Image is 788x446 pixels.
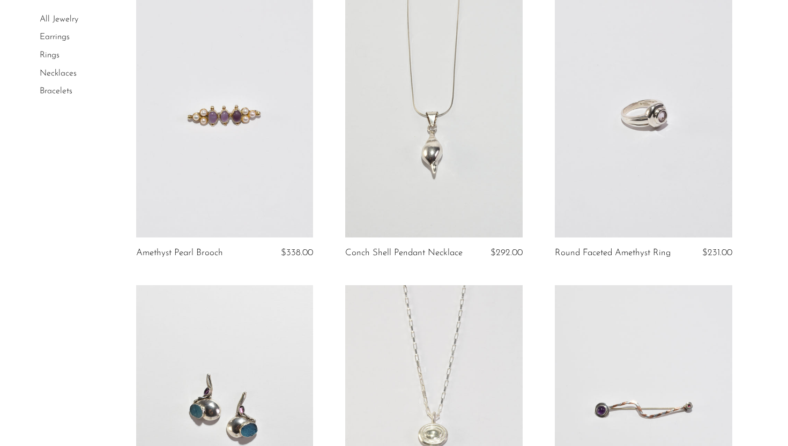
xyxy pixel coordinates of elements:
[345,248,463,258] a: Conch Shell Pendant Necklace
[281,248,313,257] span: $338.00
[702,248,732,257] span: $231.00
[555,248,671,258] a: Round Faceted Amethyst Ring
[40,15,78,24] a: All Jewelry
[40,33,70,42] a: Earrings
[136,248,223,258] a: Amethyst Pearl Brooch
[40,69,77,78] a: Necklaces
[40,87,72,95] a: Bracelets
[490,248,523,257] span: $292.00
[40,51,60,60] a: Rings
